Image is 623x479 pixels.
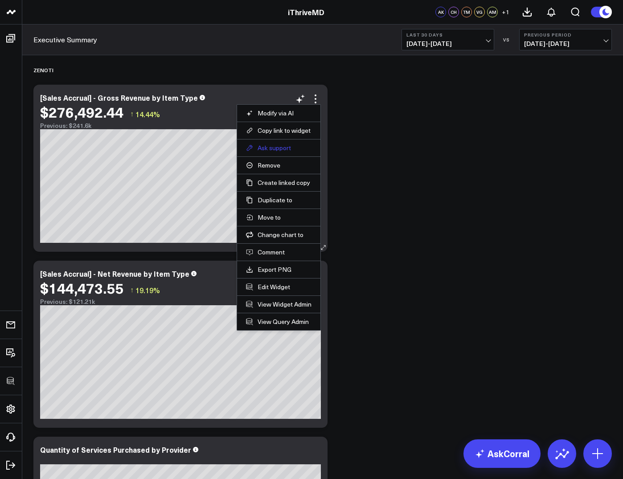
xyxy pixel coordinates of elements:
button: Duplicate to [246,196,311,204]
div: VG [474,7,485,17]
div: $144,473.55 [40,280,123,296]
button: Edit Widget [246,283,311,291]
button: Remove [246,161,311,169]
a: View Query Admin [246,318,311,326]
div: Quantity of Services Purchased by Provider [40,445,191,454]
button: +1 [500,7,511,17]
div: Previous: $121.21k [40,298,321,305]
span: [DATE] - [DATE] [406,40,489,47]
button: Ask support [246,144,311,152]
div: TM [461,7,472,17]
button: Last 30 Days[DATE]-[DATE] [402,29,494,50]
div: AM [487,7,498,17]
span: 14.44% [135,109,160,119]
div: [Sales Accrual] - Net Revenue by Item Type [40,269,189,278]
a: iThriveMD [288,7,324,17]
button: Copy link to widget [246,127,311,135]
div: VS [499,37,515,42]
button: Comment [246,248,311,256]
span: + 1 [502,9,509,15]
div: $276,492.44 [40,104,123,120]
button: Create linked copy [246,179,311,187]
b: Last 30 Days [406,32,489,37]
button: Previous Period[DATE]-[DATE] [519,29,612,50]
div: [Sales Accrual] - Gross Revenue by Item Type [40,93,198,102]
a: Executive Summary [33,35,97,45]
button: Modify via AI [246,109,311,117]
span: [DATE] - [DATE] [524,40,607,47]
div: CH [448,7,459,17]
div: AK [435,7,446,17]
button: Move to [246,213,311,221]
a: Export PNG [246,266,311,274]
a: AskCorral [463,439,541,468]
span: ↑ [130,108,134,120]
b: Previous Period [524,32,607,37]
span: 19.19% [135,285,160,295]
button: Change chart to [246,231,311,239]
div: Zenoti [33,60,53,80]
a: View Widget Admin [246,300,311,308]
div: Previous: $241.6k [40,122,321,129]
span: ↑ [130,284,134,296]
